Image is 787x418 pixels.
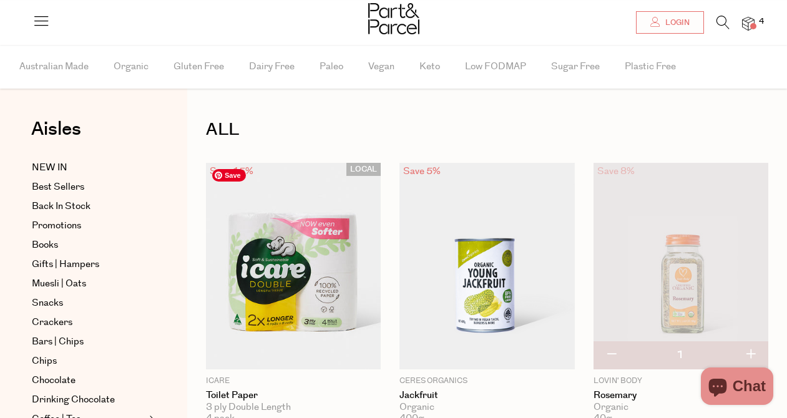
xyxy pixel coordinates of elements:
[249,45,295,89] span: Dairy Free
[32,296,145,311] a: Snacks
[206,402,381,413] div: 3 ply Double Length
[32,276,145,291] a: Muesli | Oats
[399,376,574,387] p: Ceres Organics
[346,163,381,176] span: LOCAL
[32,199,90,214] span: Back In Stock
[19,45,89,89] span: Australian Made
[32,354,145,369] a: Chips
[32,160,145,175] a: NEW IN
[625,45,676,89] span: Plastic Free
[662,17,690,28] span: Login
[32,392,115,407] span: Drinking Chocolate
[32,276,86,291] span: Muesli | Oats
[32,315,72,330] span: Crackers
[32,354,57,369] span: Chips
[419,45,440,89] span: Keto
[399,163,444,180] div: Save 5%
[594,163,638,180] div: Save 8%
[32,373,76,388] span: Chocolate
[32,257,145,272] a: Gifts | Hampers
[399,163,574,369] img: Jackfruit
[32,218,81,233] span: Promotions
[206,115,768,144] h1: ALL
[32,334,145,349] a: Bars | Chips
[742,17,755,30] a: 4
[399,390,574,401] a: Jackfruit
[114,45,149,89] span: Organic
[206,376,381,387] p: icare
[551,45,600,89] span: Sugar Free
[594,376,768,387] p: Lovin' Body
[594,163,768,369] img: Rosemary
[320,45,343,89] span: Paleo
[32,315,145,330] a: Crackers
[756,16,767,27] span: 4
[32,180,84,195] span: Best Sellers
[465,45,526,89] span: Low FODMAP
[206,390,381,401] a: Toilet Paper
[212,169,246,182] span: Save
[636,11,704,34] a: Login
[594,402,768,413] div: Organic
[697,367,777,408] inbox-online-store-chat: Shopify online store chat
[32,180,145,195] a: Best Sellers
[32,334,84,349] span: Bars | Chips
[594,390,768,401] a: Rosemary
[31,120,81,151] a: Aisles
[32,373,145,388] a: Chocolate
[32,392,145,407] a: Drinking Chocolate
[32,199,145,214] a: Back In Stock
[206,163,257,180] div: Save 15%
[32,257,99,272] span: Gifts | Hampers
[206,163,381,369] img: Toilet Paper
[32,160,67,175] span: NEW IN
[399,402,574,413] div: Organic
[32,238,145,253] a: Books
[32,296,63,311] span: Snacks
[31,115,81,143] span: Aisles
[368,45,394,89] span: Vegan
[174,45,224,89] span: Gluten Free
[368,3,419,34] img: Part&Parcel
[32,218,145,233] a: Promotions
[32,238,58,253] span: Books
